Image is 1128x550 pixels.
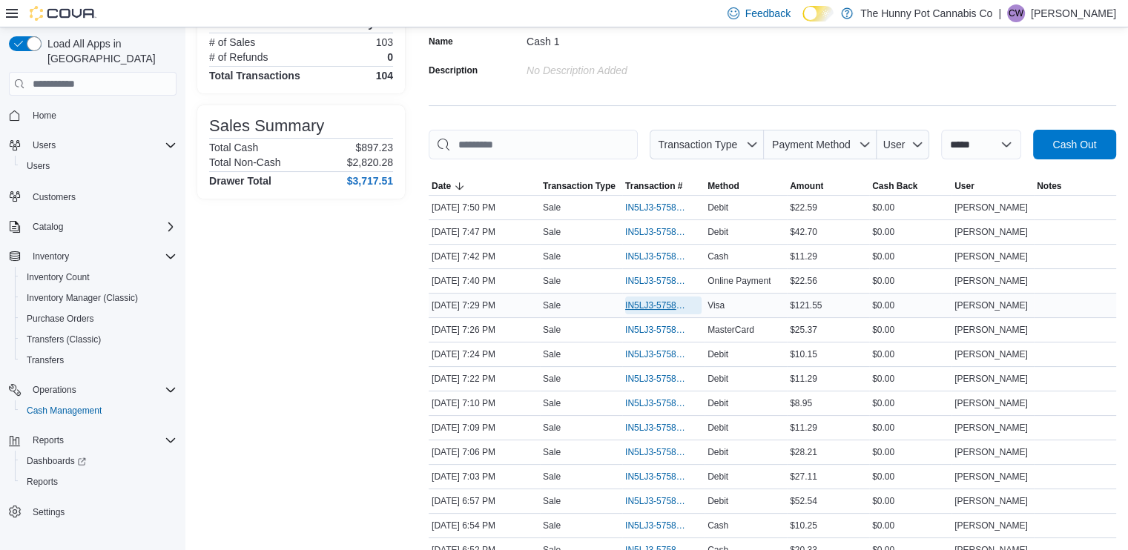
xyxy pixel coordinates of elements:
div: [DATE] 7:22 PM [429,370,540,388]
span: [PERSON_NAME] [954,520,1028,531]
button: Catalog [3,216,182,237]
div: $0.00 [869,370,951,388]
button: Method [705,177,787,195]
a: Settings [27,503,70,521]
span: IN5LJ3-5758337 [625,324,687,336]
button: Inventory Manager (Classic) [15,288,182,308]
p: Sale [543,202,561,213]
span: Cash Back [872,180,917,192]
span: [PERSON_NAME] [954,397,1028,409]
h4: Total Transactions [209,70,300,82]
span: Catalog [27,218,177,236]
span: $25.37 [790,324,817,336]
span: [PERSON_NAME] [954,471,1028,483]
span: [PERSON_NAME] [954,422,1028,434]
span: $10.15 [790,348,817,360]
span: IN5LJ3-5758160 [625,471,687,483]
div: $0.00 [869,199,951,216]
span: $22.56 [790,275,817,287]
button: IN5LJ3-5758160 [625,468,702,486]
span: Transaction Type [658,139,737,150]
button: IN5LJ3-5758106 [625,492,702,510]
button: IN5LJ3-5758367 [625,296,702,314]
div: [DATE] 7:29 PM [429,296,540,314]
span: Debit [708,397,728,409]
span: Debit [708,495,728,507]
span: [PERSON_NAME] [954,299,1028,311]
span: Users [27,160,50,172]
p: Sale [543,495,561,507]
button: Reports [15,471,182,492]
span: Cash Management [27,405,102,417]
img: Cova [30,6,96,21]
span: [PERSON_NAME] [954,495,1028,507]
span: Load All Apps in [GEOGRAPHIC_DATA] [42,36,177,66]
span: $8.95 [790,397,812,409]
p: [PERSON_NAME] [1031,4,1116,22]
button: IN5LJ3-5758337 [625,321,702,339]
a: Reports [21,473,64,491]
button: IN5LJ3-5758183 [625,443,702,461]
span: IN5LJ3-5758323 [625,348,687,360]
span: $27.11 [790,471,817,483]
button: Cash Out [1033,130,1116,159]
p: Sale [543,471,561,483]
button: Home [3,105,182,126]
div: $0.00 [869,394,951,412]
span: MasterCard [708,324,754,336]
div: [DATE] 7:26 PM [429,321,540,339]
span: Customers [27,187,177,205]
span: Cash Out [1052,137,1096,152]
span: [PERSON_NAME] [954,251,1028,262]
div: [DATE] 7:50 PM [429,199,540,216]
p: Sale [543,275,561,287]
input: This is a search bar. As you type, the results lower in the page will automatically filter. [429,130,638,159]
span: $22.59 [790,202,817,213]
a: Inventory Count [21,268,96,286]
span: IN5LJ3-5758540 [625,226,687,238]
div: [DATE] 7:03 PM [429,468,540,486]
a: Inventory Manager (Classic) [21,289,144,307]
h3: Sales Summary [209,117,324,135]
span: Debit [708,373,728,385]
p: Sale [543,446,561,458]
div: [DATE] 7:47 PM [429,223,540,241]
span: $10.25 [790,520,817,531]
span: Operations [27,381,177,399]
h6: Total Non-Cash [209,156,281,168]
span: Visa [708,299,725,311]
label: Description [429,64,478,76]
p: Sale [543,422,561,434]
span: $11.29 [790,422,817,434]
span: $121.55 [790,299,822,311]
span: [PERSON_NAME] [954,202,1028,213]
a: Customers [27,188,82,206]
p: Sale [543,348,561,360]
span: IN5LJ3-5758569 [625,202,687,213]
h4: Drawer Total [209,175,271,187]
div: [DATE] 7:40 PM [429,272,540,290]
p: Sale [543,397,561,409]
span: Customers [33,191,76,203]
span: IN5LJ3-5758307 [625,373,687,385]
span: Catalog [33,221,63,233]
div: $0.00 [869,296,951,314]
button: Transfers [15,350,182,371]
button: Users [27,136,62,154]
button: Inventory Count [15,267,182,288]
div: $0.00 [869,443,951,461]
a: Users [21,157,56,175]
button: Transaction # [622,177,705,195]
span: Amount [790,180,823,192]
div: [DATE] 7:24 PM [429,345,540,363]
span: IN5LJ3-5758477 [625,251,687,262]
button: Customers [3,185,182,207]
span: IN5LJ3-5758183 [625,446,687,458]
button: Transaction Type [650,130,764,159]
span: Inventory Count [21,268,177,286]
button: Cash Management [15,400,182,421]
h6: # of Refunds [209,51,268,63]
div: [DATE] 7:42 PM [429,248,540,265]
span: Home [27,106,177,125]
